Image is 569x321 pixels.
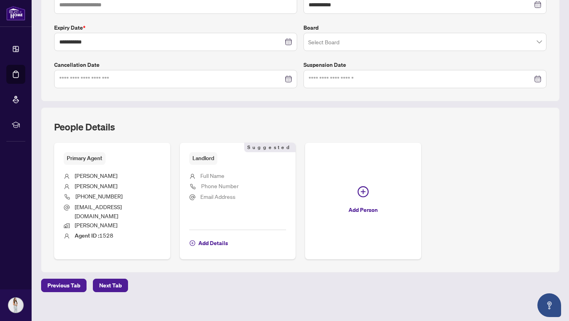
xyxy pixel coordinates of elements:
[349,204,378,216] span: Add Person
[190,240,195,246] span: plus-circle
[201,182,239,189] span: Phone Number
[189,152,217,164] span: Landlord
[54,23,297,32] label: Expiry Date
[358,186,369,197] span: plus-circle
[303,60,546,69] label: Suspension Date
[75,193,122,200] span: [PHONE_NUMBER]
[93,279,128,292] button: Next Tab
[189,236,228,250] button: Add Details
[75,232,113,239] span: 1528
[244,143,296,152] span: Suggested
[200,172,224,179] span: Full Name
[75,203,122,219] span: [EMAIL_ADDRESS][DOMAIN_NAME]
[64,152,106,164] span: Primary Agent
[99,279,122,292] span: Next Tab
[303,23,546,32] label: Board
[75,232,99,239] b: Agent ID :
[75,172,117,179] span: [PERSON_NAME]
[305,143,421,259] button: Add Person
[54,121,115,133] h2: People Details
[537,293,561,317] button: Open asap
[6,6,25,21] img: logo
[200,193,236,200] span: Email Address
[47,279,80,292] span: Previous Tab
[198,237,228,249] span: Add Details
[75,221,117,228] span: [PERSON_NAME]
[54,60,297,69] label: Cancellation Date
[8,298,23,313] img: Profile Icon
[75,182,117,189] span: [PERSON_NAME]
[41,279,87,292] button: Previous Tab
